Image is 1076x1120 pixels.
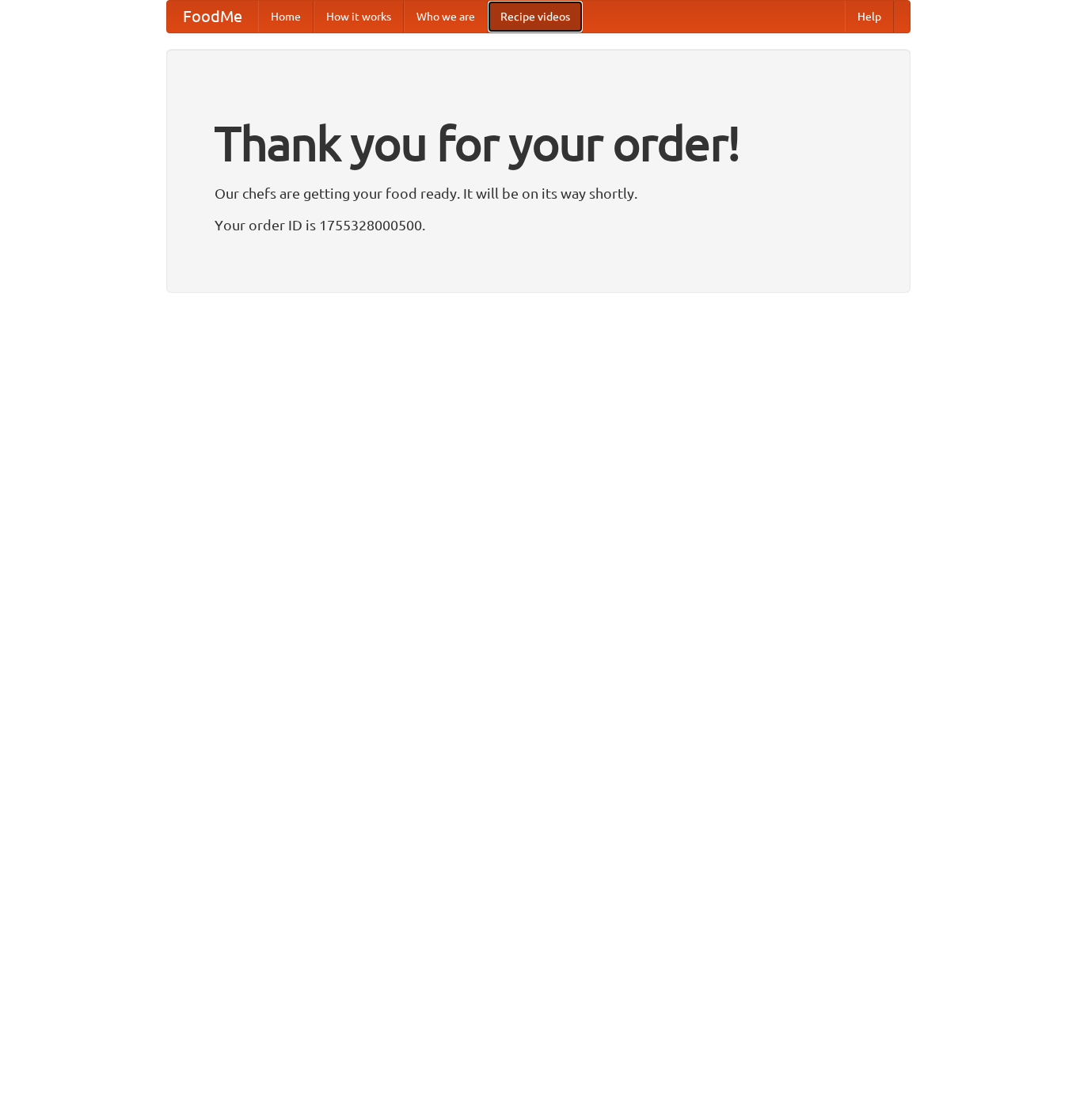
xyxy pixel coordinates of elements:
[258,1,314,32] a: Home
[167,1,258,32] a: FoodMe
[404,1,488,32] a: Who we are
[488,1,583,32] a: Recipe videos
[215,181,862,205] p: Our chefs are getting your food ready. It will be on its way shortly.
[215,105,862,181] h1: Thank you for your order!
[314,1,404,32] a: How it works
[845,1,894,32] a: Help
[215,213,862,237] p: Your order ID is 1755328000500.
